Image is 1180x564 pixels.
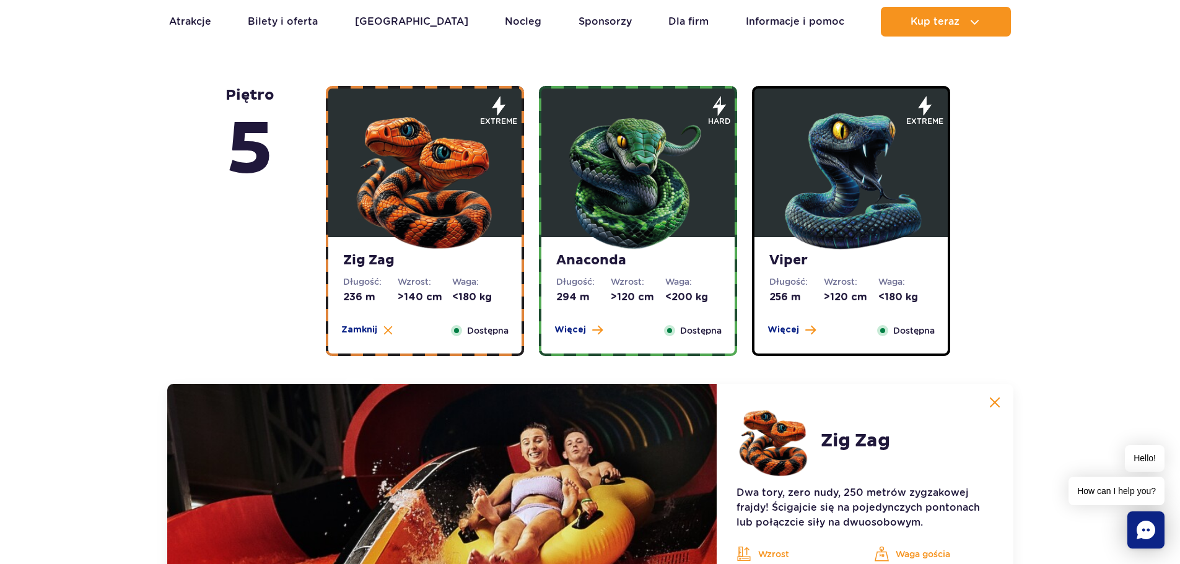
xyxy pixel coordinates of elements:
a: Sponsorzy [579,7,632,37]
a: [GEOGRAPHIC_DATA] [355,7,468,37]
dd: <180 kg [452,290,507,304]
dt: Długość: [769,275,824,288]
dd: 256 m [769,290,824,304]
span: extreme [480,116,517,127]
a: Dla firm [668,7,709,37]
button: Więcej [554,324,603,336]
img: 683e9da1f380d703171350.png [777,104,925,253]
dd: >120 cm [611,290,665,304]
span: Dostępna [893,324,935,337]
button: Kup teraz [881,7,1011,37]
div: Chat [1127,511,1165,549]
span: Zamknij [341,324,377,336]
span: Dostępna [467,324,509,337]
dd: <200 kg [665,290,720,304]
a: Nocleg [505,7,541,37]
span: 5 [225,105,274,196]
h2: Zig Zag [821,430,890,452]
a: Informacje i pomoc [746,7,844,37]
span: Hello! [1125,445,1165,472]
img: 683e9d7f6dccb324111516.png [564,104,712,253]
span: Więcej [767,324,799,336]
img: 683e9d18e24cb188547945.png [736,404,811,478]
dt: Waga: [665,275,720,288]
span: How can I help you? [1069,477,1165,505]
a: Atrakcje [169,7,211,37]
dd: 236 m [343,290,398,304]
dt: Waga: [878,275,933,288]
p: Waga gościa [874,545,993,563]
strong: Viper [769,252,933,269]
button: Więcej [767,324,816,336]
strong: Zig Zag [343,252,507,269]
span: Kup teraz [911,16,959,27]
span: hard [708,116,730,127]
a: Bilety i oferta [248,7,318,37]
dt: Wzrost: [398,275,452,288]
dd: 294 m [556,290,611,304]
dd: <180 kg [878,290,933,304]
dd: >140 cm [398,290,452,304]
dt: Wzrost: [611,275,665,288]
dd: >120 cm [824,290,878,304]
button: Zamknij [341,324,393,336]
span: Dostępna [680,324,722,337]
span: extreme [906,116,943,127]
p: Dwa tory, zero nudy, 250 metrów zygzakowej frajdy! Ścigajcie się na pojedynczych pontonach lub po... [736,485,993,530]
dt: Wzrost: [824,275,878,288]
p: Wzrost [736,545,855,563]
dt: Długość: [556,275,611,288]
img: 683e9d18e24cb188547945.png [351,104,499,253]
strong: Anaconda [556,252,720,269]
dt: Waga: [452,275,507,288]
strong: piętro [225,86,274,196]
span: Więcej [554,324,586,336]
dt: Długość: [343,275,398,288]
